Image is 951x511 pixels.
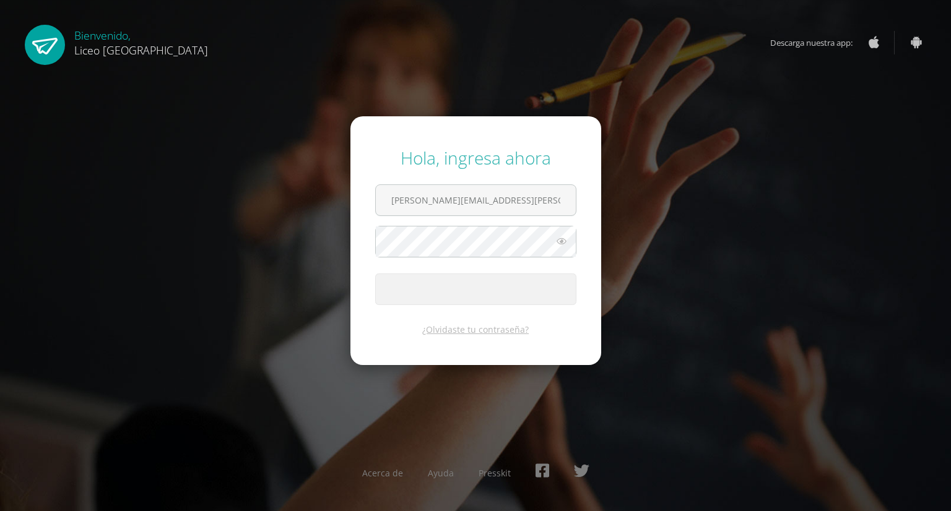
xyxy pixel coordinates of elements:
[362,467,403,479] a: Acerca de
[375,146,576,170] div: Hola, ingresa ahora
[770,31,865,54] span: Descarga nuestra app:
[74,25,208,58] div: Bienvenido,
[375,273,576,305] button: Ingresar
[479,467,511,479] a: Presskit
[376,185,576,215] input: Correo electrónico o usuario
[422,324,529,335] a: ¿Olvidaste tu contraseña?
[428,467,454,479] a: Ayuda
[74,43,208,58] span: Liceo [GEOGRAPHIC_DATA]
